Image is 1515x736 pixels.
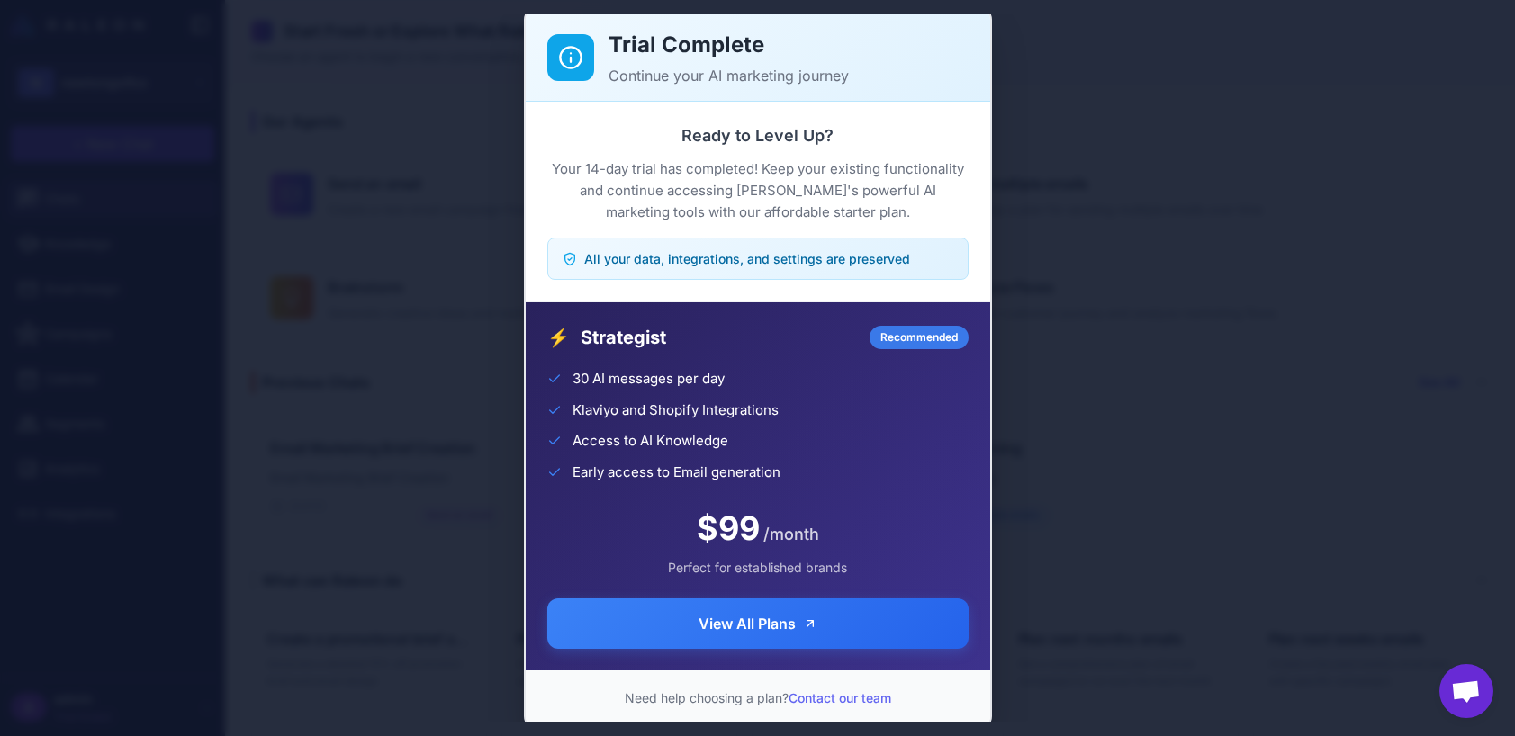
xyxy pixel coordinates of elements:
button: View All Plans [547,598,969,649]
span: All your data, integrations, and settings are preserved [584,249,910,268]
span: /month [763,522,819,546]
h3: Ready to Level Up? [547,123,969,148]
div: Recommended [870,326,969,349]
span: Early access to Email generation [573,462,780,483]
a: Open chat [1439,664,1493,718]
a: Contact our team [789,690,891,705]
span: ⚡ [547,324,570,351]
span: Strategist [581,324,859,351]
span: 30 AI messages per day [573,369,725,390]
span: Access to AI Knowledge [573,431,728,452]
span: $99 [697,504,760,552]
div: Perfect for established brands [547,558,969,577]
h2: Trial Complete [609,29,969,61]
span: View All Plans [699,613,796,634]
span: Klaviyo and Shopify Integrations [573,400,779,421]
p: Your 14-day trial has completed! Keep your existing functionality and continue accessing [PERSON_... [547,158,969,223]
p: Continue your AI marketing journey [609,65,969,86]
p: Need help choosing a plan? [547,688,969,707]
